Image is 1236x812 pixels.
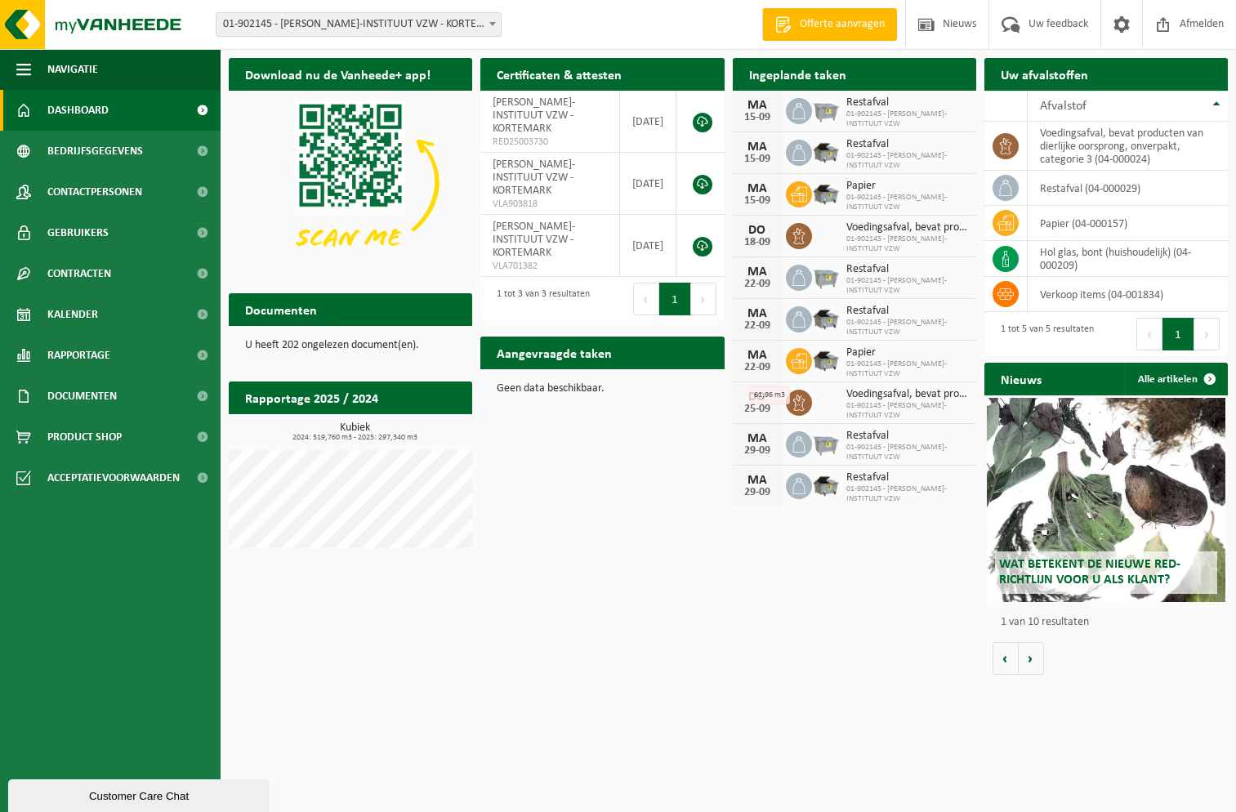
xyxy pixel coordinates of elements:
[741,279,774,290] div: 22-09
[812,179,840,207] img: WB-5000-GAL-GY-01
[741,390,774,404] div: DO
[1125,363,1226,395] a: Alle artikelen
[846,484,968,504] span: 01-902145 - [PERSON_NAME]-INSTITUUT VZW
[846,138,968,151] span: Restafval
[741,487,774,498] div: 29-09
[1028,241,1228,277] td: hol glas, bont (huishoudelijk) (04-000209)
[47,49,98,90] span: Navigatie
[229,381,395,413] h2: Rapportage 2025 / 2024
[741,141,774,154] div: MA
[846,305,968,318] span: Restafval
[691,283,716,315] button: Next
[620,215,676,277] td: [DATE]
[8,776,273,812] iframe: chat widget
[237,434,472,442] span: 2024: 519,760 m3 - 2025: 297,340 m3
[633,283,659,315] button: Previous
[741,224,774,237] div: DO
[741,404,774,415] div: 25-09
[741,182,774,195] div: MA
[796,16,889,33] span: Offerte aanvragen
[47,457,180,498] span: Acceptatievoorwaarden
[47,376,117,417] span: Documenten
[47,172,142,212] span: Contactpersonen
[47,335,110,376] span: Rapportage
[741,154,774,165] div: 15-09
[812,262,840,290] img: WB-2500-GAL-GY-01
[497,383,707,395] p: Geen data beschikbaar.
[741,445,774,457] div: 29-09
[1040,100,1087,113] span: Afvalstof
[47,90,109,131] span: Dashboard
[812,304,840,332] img: WB-5000-GAL-GY-01
[620,153,676,215] td: [DATE]
[741,99,774,112] div: MA
[47,212,109,253] span: Gebruikers
[741,349,774,362] div: MA
[741,237,774,248] div: 18-09
[846,180,968,193] span: Papier
[846,401,968,421] span: 01-902145 - [PERSON_NAME]-INSTITUUT VZW
[846,193,968,212] span: 01-902145 - [PERSON_NAME]-INSTITUUT VZW
[812,137,840,165] img: WB-5000-GAL-GY-01
[812,346,840,373] img: WB-5000-GAL-GY-01
[741,307,774,320] div: MA
[741,474,774,487] div: MA
[245,340,456,351] p: U heeft 202 ongelezen document(en).
[229,293,333,325] h2: Documenten
[1136,318,1162,350] button: Previous
[812,429,840,457] img: WB-2500-GAL-GY-01
[493,96,575,135] span: [PERSON_NAME]-INSTITUUT VZW - KORTEMARK
[493,260,606,273] span: VLA701382
[846,234,968,254] span: 01-902145 - [PERSON_NAME]-INSTITUUT VZW
[229,58,447,90] h2: Download nu de Vanheede+ app!
[999,558,1180,587] span: Wat betekent de nieuwe RED-richtlijn voor u als klant?
[47,417,122,457] span: Product Shop
[47,131,143,172] span: Bedrijfsgegevens
[762,8,897,41] a: Offerte aanvragen
[846,318,968,337] span: 01-902145 - [PERSON_NAME]-INSTITUUT VZW
[846,96,968,109] span: Restafval
[1001,617,1220,628] p: 1 van 10 resultaten
[993,642,1019,675] button: Vorige
[1028,122,1228,171] td: voedingsafval, bevat producten van dierlijke oorsprong, onverpakt, categorie 3 (04-000024)
[846,388,968,401] span: Voedingsafval, bevat producten van dierlijke oorsprong, onverpakt, categorie 3
[1028,206,1228,241] td: papier (04-000157)
[659,283,691,315] button: 1
[1028,277,1228,312] td: verkoop items (04-001834)
[993,316,1094,352] div: 1 tot 5 van 5 resultaten
[846,443,968,462] span: 01-902145 - [PERSON_NAME]-INSTITUUT VZW
[741,195,774,207] div: 15-09
[229,91,472,274] img: Download de VHEPlus App
[1194,318,1220,350] button: Next
[984,363,1058,395] h2: Nieuws
[216,12,502,37] span: 01-902145 - MARGARETA-MARIA-INSTITUUT VZW - KORTEMARK
[489,281,590,317] div: 1 tot 3 van 3 resultaten
[846,151,968,171] span: 01-902145 - [PERSON_NAME]-INSTITUUT VZW
[812,471,840,498] img: WB-5000-GAL-GY-01
[350,413,471,446] a: Bekijk rapportage
[741,320,774,332] div: 22-09
[741,362,774,373] div: 22-09
[493,136,606,149] span: RED25003730
[493,198,606,211] span: VLA903818
[47,294,98,335] span: Kalender
[237,422,472,442] h3: Kubiek
[987,398,1225,602] a: Wat betekent de nieuwe RED-richtlijn voor u als klant?
[741,265,774,279] div: MA
[984,58,1104,90] h2: Uw afvalstoffen
[620,91,676,153] td: [DATE]
[480,58,638,90] h2: Certificaten & attesten
[493,221,575,259] span: [PERSON_NAME]-INSTITUUT VZW - KORTEMARK
[812,96,840,123] img: WB-2500-GAL-GY-01
[846,221,968,234] span: Voedingsafval, bevat producten van dierlijke oorsprong, onverpakt, categorie 3
[846,346,968,359] span: Papier
[846,109,968,129] span: 01-902145 - [PERSON_NAME]-INSTITUUT VZW
[1019,642,1044,675] button: Volgende
[846,276,968,296] span: 01-902145 - [PERSON_NAME]-INSTITUUT VZW
[741,432,774,445] div: MA
[1162,318,1194,350] button: 1
[216,13,501,36] span: 01-902145 - MARGARETA-MARIA-INSTITUUT VZW - KORTEMARK
[846,471,968,484] span: Restafval
[480,337,628,368] h2: Aangevraagde taken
